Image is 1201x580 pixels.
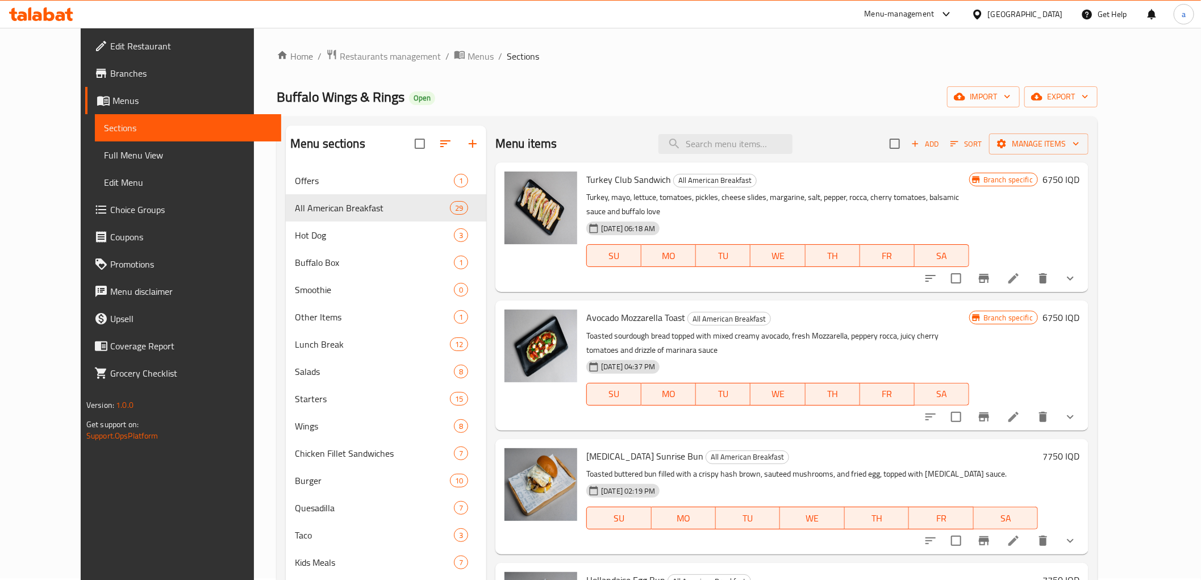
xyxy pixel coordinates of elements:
button: import [947,86,1020,107]
a: Edit menu item [1007,534,1020,548]
button: TH [845,507,909,529]
span: Buffalo Box [295,256,454,269]
a: Edit menu item [1007,410,1020,424]
span: SU [591,248,637,264]
div: Open [409,91,435,105]
div: Smoothie0 [286,276,486,303]
a: Coupons [85,223,281,251]
button: SA [974,507,1038,529]
span: Branches [110,66,272,80]
a: Home [277,49,313,63]
span: Wings [295,419,454,433]
a: Choice Groups [85,196,281,223]
span: Select all sections [408,132,432,156]
span: All American Breakfast [688,312,770,326]
div: Buffalo Box1 [286,249,486,276]
div: items [450,337,468,351]
span: 7 [454,557,468,568]
span: MO [646,386,691,402]
a: Edit Menu [95,169,281,196]
div: items [454,283,468,297]
span: Sort [950,137,982,151]
span: [DATE] 06:18 AM [597,223,660,234]
button: FR [860,383,915,406]
span: Branch specific [979,312,1037,323]
button: show more [1057,527,1084,554]
button: MO [652,507,716,529]
span: SA [978,510,1033,527]
span: All American Breakfast [295,201,450,215]
li: / [498,49,502,63]
button: SA [915,244,969,267]
span: Branch specific [979,174,1037,185]
span: Version: [86,398,114,412]
div: items [454,174,468,187]
a: Sections [95,114,281,141]
span: Manage items [998,137,1079,151]
span: 7 [454,503,468,514]
div: Starters15 [286,385,486,412]
span: Quesadilla [295,501,454,515]
h6: 6750 IQD [1042,172,1079,187]
div: items [450,474,468,487]
span: Sections [507,49,539,63]
button: TH [806,383,860,406]
span: Starters [295,392,450,406]
span: 7 [454,448,468,459]
span: Grocery Checklist [110,366,272,380]
span: TH [849,510,904,527]
img: Tartar Sunrise Bun [504,448,577,521]
span: Promotions [110,257,272,271]
button: FR [909,507,973,529]
div: All American Breakfast [706,450,789,464]
span: Burger [295,474,450,487]
span: Select to update [944,529,968,553]
span: TU [720,510,775,527]
span: 1 [454,257,468,268]
button: Manage items [989,133,1089,155]
div: items [454,310,468,324]
span: FR [865,386,910,402]
div: Other Items1 [286,303,486,331]
div: Lunch Break12 [286,331,486,358]
h2: Menu items [495,135,557,152]
button: WE [780,507,844,529]
span: FR [865,248,910,264]
span: 1.0.0 [116,398,134,412]
div: Burger10 [286,467,486,494]
button: show more [1057,403,1084,431]
button: Branch-specific-item [970,403,998,431]
span: SU [591,386,637,402]
div: Kids Meals [295,556,454,569]
div: items [454,419,468,433]
a: Menus [454,49,494,64]
button: Sort [948,135,985,153]
li: / [445,49,449,63]
button: delete [1029,265,1057,292]
div: items [450,392,468,406]
button: TU [696,383,750,406]
span: MO [656,510,711,527]
span: FR [914,510,969,527]
span: Menus [468,49,494,63]
span: TH [810,386,856,402]
span: Other Items [295,310,454,324]
p: Toasted buttered bun filled with a crispy hash brown, sauteed mushrooms, and fried egg, topped wi... [586,467,1038,481]
button: SU [586,383,641,406]
span: Select section [883,132,907,156]
button: Branch-specific-item [970,265,998,292]
span: 10 [451,475,468,486]
span: Add item [907,135,943,153]
div: Hot Dog [295,228,454,242]
button: Add section [459,130,486,157]
span: 3 [454,230,468,241]
span: 8 [454,421,468,432]
a: Support.OpsPlatform [86,428,159,443]
div: items [454,228,468,242]
div: All American Breakfast [673,174,757,187]
span: Choice Groups [110,203,272,216]
li: / [318,49,322,63]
